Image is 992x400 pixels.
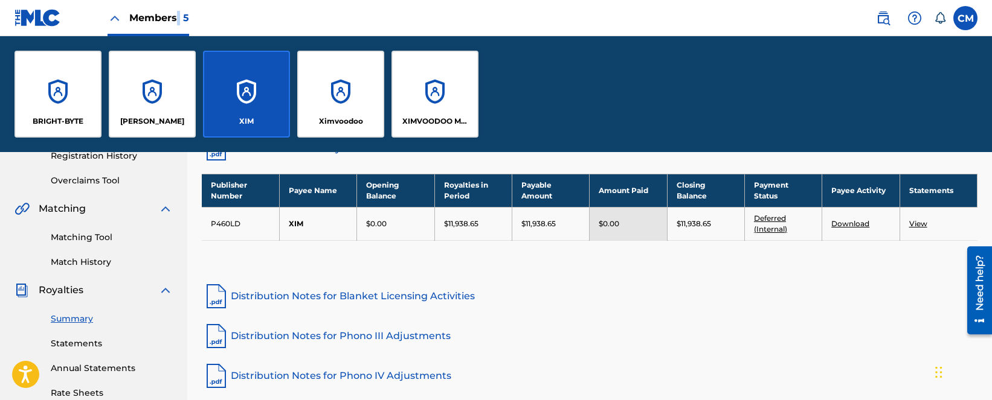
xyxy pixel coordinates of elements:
[108,11,122,25] img: Close
[202,322,978,351] a: Distribution Notes for Phono III Adjustments
[51,337,173,350] a: Statements
[202,361,231,390] img: pdf
[909,219,927,228] a: View
[39,202,86,216] span: Matching
[903,6,927,30] div: Help
[319,116,363,127] p: Ximvoodoo
[932,342,992,400] iframe: Chat Widget
[14,202,30,216] img: Matching
[366,218,387,229] p: $0.00
[202,361,978,390] a: Distribution Notes for Phono IV Adjustments
[958,242,992,339] iframe: Resource Center
[51,387,173,399] a: Rate Sheets
[51,362,173,375] a: Annual Statements
[202,282,231,311] img: pdf
[935,354,942,390] div: Drag
[434,174,512,207] th: Royalties in Period
[677,218,711,229] p: $11,938.65
[444,218,478,229] p: $11,938.65
[33,116,83,127] p: BRIGHT-BYTE
[297,51,384,138] a: AccountsXimvoodoo
[599,218,619,229] p: $0.00
[14,283,29,297] img: Royalties
[876,11,891,25] img: search
[202,322,231,351] img: pdf
[202,174,279,207] th: Publisher Number
[831,219,869,228] a: Download
[402,116,468,127] p: XIMVOODOO MUSIC
[279,207,356,240] td: XIM
[129,11,189,25] span: Members
[51,231,173,244] a: Matching Tool
[953,6,978,30] div: User Menu
[202,282,978,311] a: Distribution Notes for Blanket Licensing Activities
[907,11,922,25] img: help
[512,174,589,207] th: Payable Amount
[51,150,173,162] a: Registration History
[357,174,434,207] th: Opening Balance
[14,9,61,27] img: MLC Logo
[934,12,946,24] div: Notifications
[120,116,184,127] p: Cheryl Morey
[822,174,900,207] th: Payee Activity
[521,218,556,229] p: $11,938.65
[183,12,189,24] span: 5
[202,207,279,240] td: P460LD
[871,6,895,30] a: Public Search
[279,174,356,207] th: Payee Name
[51,174,173,187] a: Overclaims Tool
[744,174,822,207] th: Payment Status
[158,283,173,297] img: expand
[203,51,290,138] a: AccountsXIM
[109,51,196,138] a: Accounts[PERSON_NAME]
[391,51,478,138] a: AccountsXIMVOODOO MUSIC
[14,51,101,138] a: AccountsBRIGHT-BYTE
[239,116,254,127] p: XIM
[754,214,787,233] a: Deferred (Internal)
[158,202,173,216] img: expand
[667,174,744,207] th: Closing Balance
[590,174,667,207] th: Amount Paid
[51,256,173,268] a: Match History
[51,313,173,325] a: Summary
[900,174,977,207] th: Statements
[39,283,83,297] span: Royalties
